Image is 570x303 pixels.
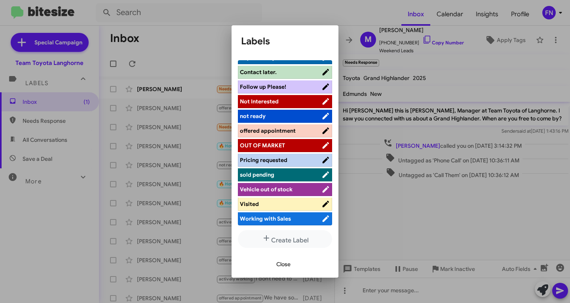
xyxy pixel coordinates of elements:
span: Working with Sales [240,215,291,222]
button: Close [270,257,297,271]
span: Not Interested [240,98,279,105]
span: Pricing requested [240,156,287,164]
span: offered appointment [240,127,296,134]
span: Vehicle out of stock [240,186,293,193]
span: not ready [240,112,266,120]
span: Buyback: objection [240,54,291,61]
span: Visited [240,200,259,208]
span: Contact later. [240,69,277,76]
span: OUT OF MARKET [240,142,285,149]
h1: Labels [241,35,329,48]
span: Follow up Please! [240,83,286,90]
button: Create Label [238,230,332,248]
span: sold pending [240,171,274,178]
span: Close [276,257,291,271]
